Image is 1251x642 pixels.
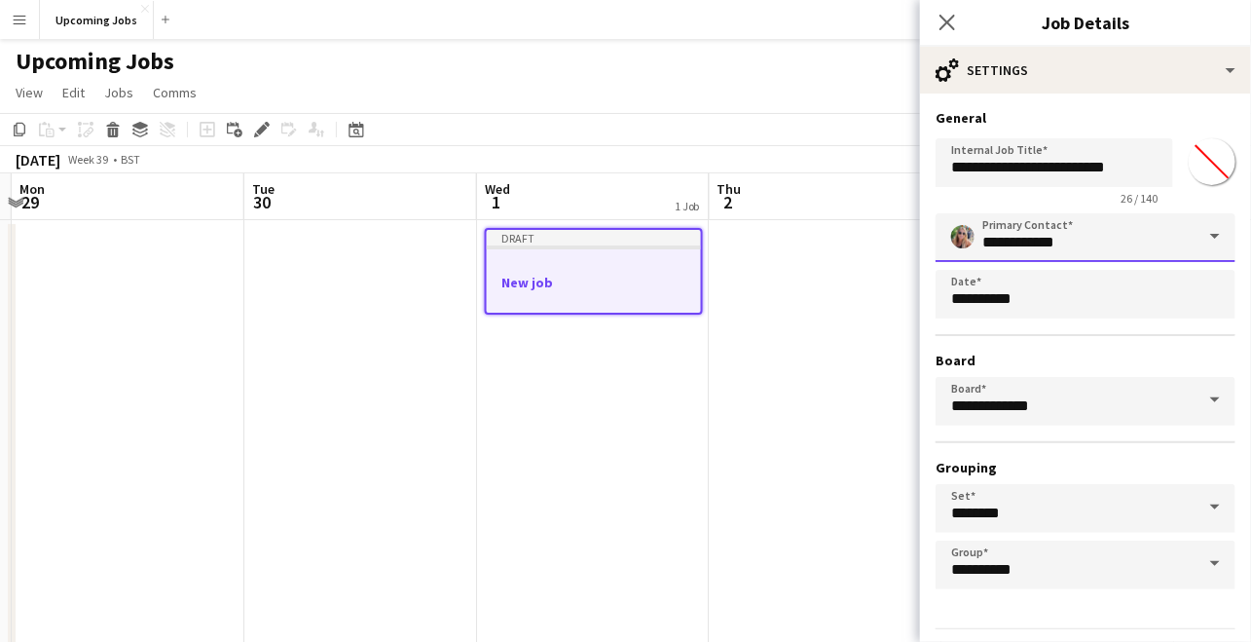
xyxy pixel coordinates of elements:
[8,80,51,105] a: View
[936,352,1235,369] h3: Board
[62,84,85,101] span: Edit
[485,180,510,198] span: Wed
[145,80,204,105] a: Comms
[249,191,275,213] span: 30
[482,191,510,213] span: 1
[485,228,703,315] app-job-card: DraftNew job
[920,47,1251,94] div: Settings
[40,1,154,39] button: Upcoming Jobs
[717,180,742,198] span: Thu
[17,191,45,213] span: 29
[153,84,197,101] span: Comms
[16,150,60,170] div: [DATE]
[16,84,43,101] span: View
[252,180,275,198] span: Tue
[936,109,1235,127] h3: General
[1105,191,1173,206] span: 26 / 140
[920,10,1251,35] h3: Job Details
[104,84,133,101] span: Jobs
[96,80,141,105] a: Jobs
[487,274,701,291] h3: New job
[675,199,700,213] div: 1 Job
[64,152,113,167] span: Week 39
[16,47,174,76] h1: Upcoming Jobs
[121,152,140,167] div: BST
[487,230,701,245] div: Draft
[715,191,742,213] span: 2
[55,80,92,105] a: Edit
[19,180,45,198] span: Mon
[936,459,1235,476] h3: Grouping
